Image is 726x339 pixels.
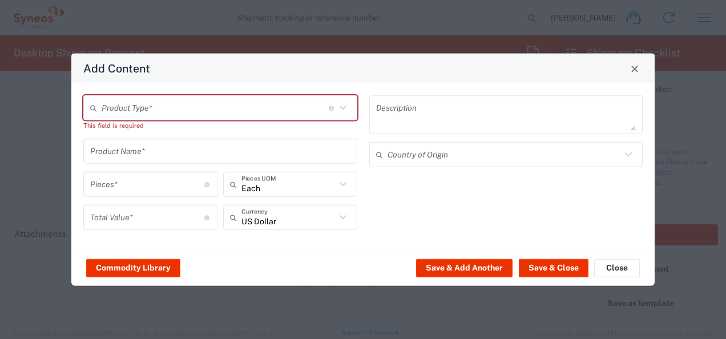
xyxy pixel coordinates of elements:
[627,60,643,76] button: Close
[416,259,513,277] button: Save & Add Another
[83,120,357,131] div: This field is required
[83,60,150,76] h4: Add Content
[86,259,180,277] button: Commodity Library
[519,259,588,277] button: Save & Close
[594,259,640,277] button: Close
